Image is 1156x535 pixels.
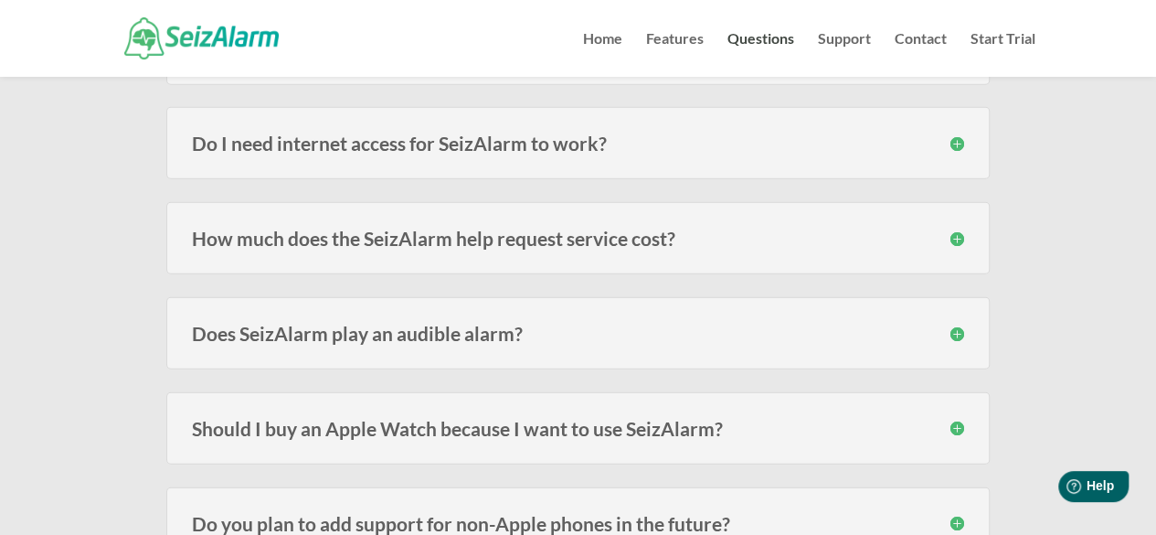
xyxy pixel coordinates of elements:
[192,134,964,153] h3: Do I need internet access for SeizAlarm to work?
[646,32,704,77] a: Features
[727,32,794,77] a: Questions
[124,17,279,59] img: SeizAlarm
[192,514,964,533] h3: Do you plan to add support for non-Apple phones in the future?
[993,464,1136,515] iframe: Help widget launcher
[192,419,964,438] h3: Should I buy an Apple Watch because I want to use SeizAlarm?
[192,229,964,248] h3: How much does the SeizAlarm help request service cost?
[583,32,622,77] a: Home
[192,324,964,343] h3: Does SeizAlarm play an audible alarm?
[818,32,871,77] a: Support
[895,32,947,77] a: Contact
[970,32,1035,77] a: Start Trial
